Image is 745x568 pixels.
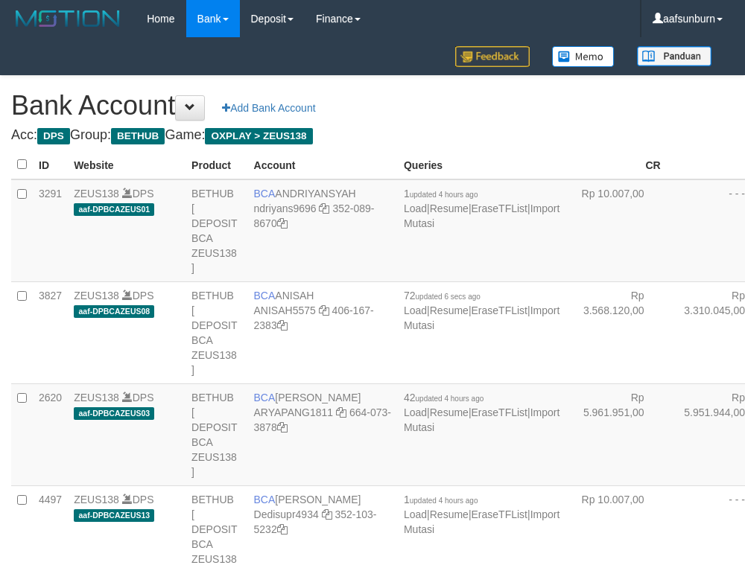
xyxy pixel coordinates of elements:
th: Website [68,150,186,179]
th: ID [33,150,68,179]
th: Product [186,150,247,179]
span: DPS [37,128,70,144]
td: DPS [68,179,186,282]
span: | | | [404,290,559,331]
span: aaf-DPBCAZEUS08 [74,305,154,318]
span: updated 4 hours ago [410,191,478,199]
td: Rp 3.568.120,00 [565,281,666,383]
a: Resume [430,508,469,520]
img: MOTION_logo.png [11,7,124,30]
span: | | | [404,188,559,229]
span: aaf-DPBCAZEUS13 [74,509,154,522]
span: 72 [404,290,481,301]
span: BCA [254,290,276,301]
a: Resume [430,304,469,316]
span: updated 6 secs ago [416,293,481,301]
a: EraseTFList [472,406,527,418]
span: | | | [404,494,559,535]
a: Load [404,202,427,214]
td: BETHUB [ DEPOSIT BCA ZEUS138 ] [186,383,247,485]
span: OXPLAY > ZEUS138 [205,128,312,144]
a: ZEUS138 [74,290,119,301]
h1: Bank Account [11,91,734,121]
span: BCA [254,494,276,505]
a: Import Mutasi [404,406,559,433]
a: Dedisupr4934 [254,508,319,520]
a: ZEUS138 [74,494,119,505]
span: | | | [404,392,559,433]
td: 3291 [33,179,68,282]
td: Rp 5.961.951,00 [565,383,666,485]
a: ARYAPANG1811 [254,406,334,418]
th: Queries [398,150,565,179]
a: Resume [430,406,469,418]
img: panduan.png [637,46,711,66]
a: ZEUS138 [74,392,119,403]
span: aaf-DPBCAZEUS01 [74,203,154,216]
td: [PERSON_NAME] 664-073-3878 [248,383,398,485]
span: aaf-DPBCAZEUS03 [74,407,154,420]
th: Account [248,150,398,179]
a: Load [404,304,427,316]
a: Load [404,508,427,520]
a: Add Bank Account [212,95,325,121]
a: Load [404,406,427,418]
a: Import Mutasi [404,508,559,535]
a: ANISAH5575 [254,304,316,316]
a: Resume [430,202,469,214]
span: BCA [254,188,276,200]
img: Button%20Memo.svg [552,46,615,67]
td: BETHUB [ DEPOSIT BCA ZEUS138 ] [186,281,247,383]
img: Feedback.jpg [455,46,530,67]
h4: Acc: Group: Game: [11,128,734,143]
th: CR [565,150,666,179]
span: 42 [404,392,484,403]
a: EraseTFList [472,202,527,214]
td: Rp 10.007,00 [565,179,666,282]
span: 1 [404,188,478,200]
td: 2620 [33,383,68,485]
span: updated 4 hours ago [416,395,484,403]
a: ndriyans9696 [254,202,317,214]
span: 1 [404,494,478,505]
a: EraseTFList [472,508,527,520]
td: DPS [68,281,186,383]
a: ZEUS138 [74,188,119,200]
td: ANDRIYANSYAH 352-089-8670 [248,179,398,282]
td: ANISAH 406-167-2383 [248,281,398,383]
span: BETHUB [111,128,165,144]
td: BETHUB [ DEPOSIT BCA ZEUS138 ] [186,179,247,282]
a: Import Mutasi [404,304,559,331]
span: updated 4 hours ago [410,497,478,505]
td: 3827 [33,281,68,383]
a: EraseTFList [472,304,527,316]
a: Import Mutasi [404,202,559,229]
span: BCA [254,392,276,403]
td: DPS [68,383,186,485]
